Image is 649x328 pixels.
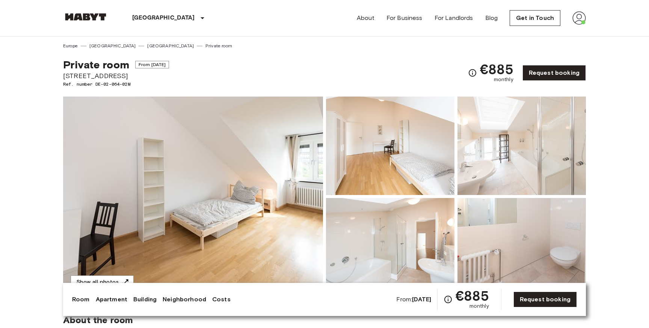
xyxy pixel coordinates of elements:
[63,314,586,326] span: About the room
[456,289,489,302] span: €885
[135,61,169,68] span: From [DATE]
[163,295,206,304] a: Neighborhood
[89,42,136,49] a: [GEOGRAPHIC_DATA]
[485,14,498,23] a: Blog
[326,97,454,195] img: Picture of unit DE-02-064-02M
[457,198,586,296] img: Picture of unit DE-02-064-02M
[132,14,195,23] p: [GEOGRAPHIC_DATA]
[494,76,513,83] span: monthly
[412,296,431,303] b: [DATE]
[71,275,134,289] button: Show all photos
[133,295,157,304] a: Building
[212,295,231,304] a: Costs
[480,62,513,76] span: €885
[386,14,423,23] a: For Business
[469,302,489,310] span: monthly
[457,97,586,195] img: Picture of unit DE-02-064-02M
[63,71,169,81] span: [STREET_ADDRESS]
[147,42,194,49] a: [GEOGRAPHIC_DATA]
[63,81,169,88] span: Ref. number DE-02-064-02M
[96,295,127,304] a: Apartment
[357,14,374,23] a: About
[510,10,560,26] a: Get in Touch
[205,42,232,49] a: Private room
[63,58,129,71] span: Private room
[435,14,473,23] a: For Landlords
[63,97,323,296] img: Marketing picture of unit DE-02-064-02M
[63,42,78,49] a: Europe
[444,295,453,304] svg: Check cost overview for full price breakdown. Please note that discounts apply to new joiners onl...
[513,292,577,307] a: Request booking
[72,295,90,304] a: Room
[396,295,431,304] span: From:
[572,11,586,25] img: avatar
[326,198,454,296] img: Picture of unit DE-02-064-02M
[468,68,477,77] svg: Check cost overview for full price breakdown. Please note that discounts apply to new joiners onl...
[63,13,108,21] img: Habyt
[522,65,586,81] a: Request booking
